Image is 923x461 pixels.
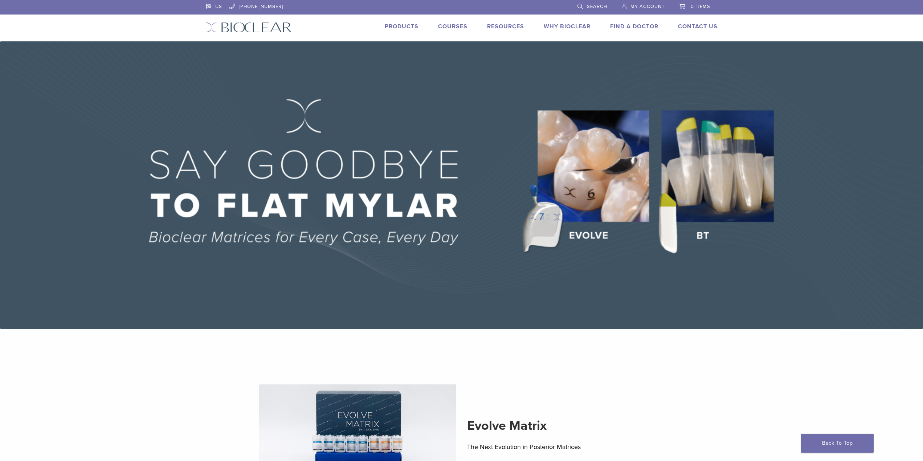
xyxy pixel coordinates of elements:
img: Bioclear [206,22,292,33]
a: Find A Doctor [610,23,658,30]
a: Why Bioclear [544,23,591,30]
span: 0 items [691,4,710,9]
span: Search [587,4,607,9]
h2: Evolve Matrix [467,417,664,435]
a: Contact Us [678,23,718,30]
span: My Account [630,4,665,9]
a: Resources [487,23,524,30]
a: Products [385,23,418,30]
p: The Next Evolution in Posterior Matrices [467,441,664,452]
a: Back To Top [801,434,874,453]
a: Courses [438,23,467,30]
